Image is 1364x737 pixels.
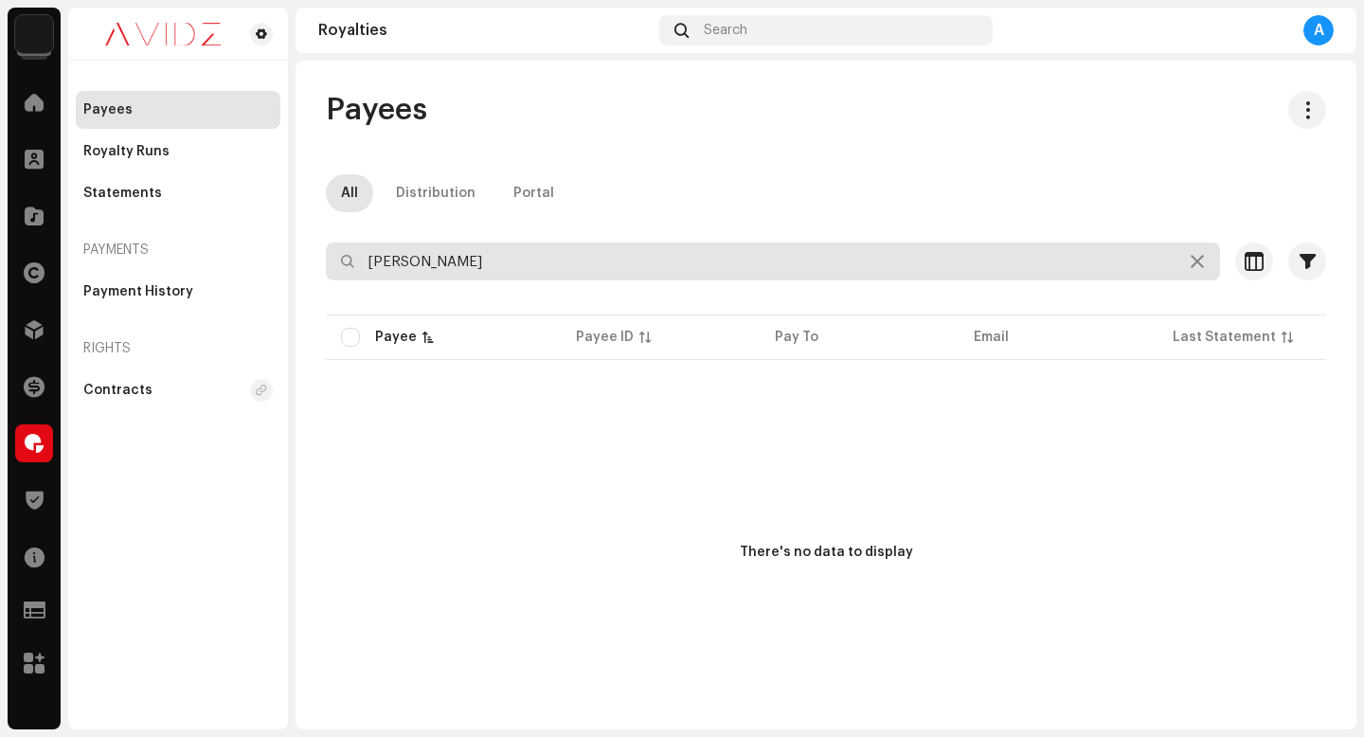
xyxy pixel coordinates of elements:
[513,174,554,212] div: Portal
[76,326,280,371] re-a-nav-header: Rights
[83,284,193,299] div: Payment History
[15,15,53,53] img: 10d72f0b-d06a-424f-aeaa-9c9f537e57b6
[76,91,280,129] re-m-nav-item: Payees
[76,133,280,171] re-m-nav-item: Royalty Runs
[83,144,170,159] div: Royalty Runs
[83,23,242,45] img: 0c631eef-60b6-411a-a233-6856366a70de
[83,186,162,201] div: Statements
[83,102,133,117] div: Payees
[704,23,747,38] span: Search
[76,371,280,409] re-m-nav-item: Contracts
[76,174,280,212] re-m-nav-item: Statements
[1303,15,1334,45] div: A
[326,243,1220,280] input: Search
[326,91,427,129] span: Payees
[76,273,280,311] re-m-nav-item: Payment History
[318,23,652,38] div: Royalties
[396,174,476,212] div: Distribution
[341,174,358,212] div: All
[740,543,913,563] div: There's no data to display
[76,227,280,273] re-a-nav-header: Payments
[83,383,153,398] div: Contracts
